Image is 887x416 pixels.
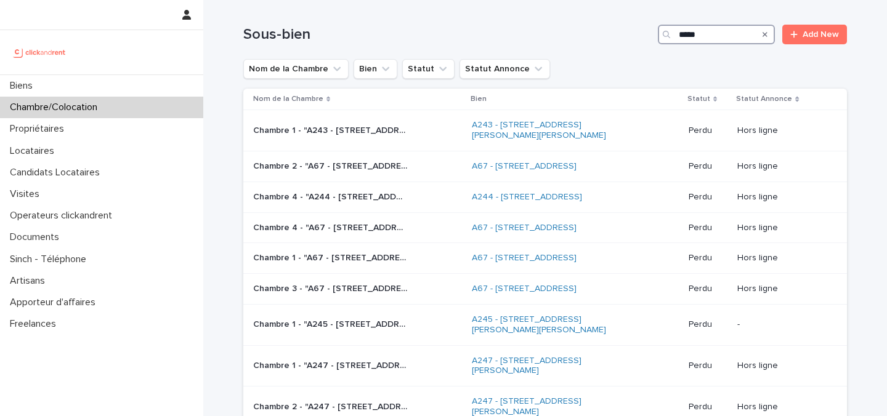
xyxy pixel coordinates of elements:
[689,284,728,294] p: Perdu
[472,223,577,233] a: A67 - [STREET_ADDRESS]
[243,182,847,212] tr: Chambre 4 - "A244 - [STREET_ADDRESS]"Chambre 4 - "A244 - [STREET_ADDRESS]" A244 - [STREET_ADDRESS...
[737,253,827,263] p: Hors ligne
[689,361,728,371] p: Perdu
[5,275,55,287] p: Artisans
[737,223,827,233] p: Hors ligne
[737,402,827,412] p: Hors ligne
[5,318,66,330] p: Freelances
[689,161,728,172] p: Perdu
[243,243,847,274] tr: Chambre 1 - "A67 - [STREET_ADDRESS]"Chambre 1 - "A67 - [STREET_ADDRESS]" A67 - [STREET_ADDRESS] P...
[243,304,847,345] tr: Chambre 1 - "A245 - [STREET_ADDRESS][PERSON_NAME][PERSON_NAME]"Chambre 1 - "A245 - [STREET_ADDRES...
[243,110,847,151] tr: Chambre 1 - "A243 - [STREET_ADDRESS][PERSON_NAME][PERSON_NAME]"Chambre 1 - "A243 - [STREET_ADDRES...
[689,319,728,330] p: Perdu
[5,123,74,135] p: Propriétaires
[253,92,323,106] p: Nom de la Chambre
[253,159,410,172] p: Chambre 2 - "A67 - 6 impasse de Gournay, Ivry-sur-Seine 94200"
[253,317,410,330] p: Chambre 1 - "A245 - 29 rue Louise Aglaé Crette, Vitry-sur-Seine 94400"
[737,319,827,330] p: -
[253,190,410,202] p: Chambre 4 - "A244 - 32 rue Moissan, Noisy-le-Sec 93130"
[243,274,847,305] tr: Chambre 3 - "A67 - [STREET_ADDRESS]"Chambre 3 - "A67 - [STREET_ADDRESS]" A67 - [STREET_ADDRESS] P...
[253,220,410,233] p: Chambre 4 - "A67 - 6 impasse de Gournay, Ivry-sur-Seine 94200"
[472,253,577,263] a: A67 - [STREET_ADDRESS]
[689,223,728,233] p: Perdu
[472,192,582,202] a: A244 - [STREET_ADDRESS]
[5,145,64,157] p: Locataires
[354,59,397,79] button: Bien
[253,250,410,263] p: Chambre 1 - "A67 - 6 impasse de Gournay, Ivry-sur-Seine 94200"
[689,402,728,412] p: Perdu
[737,192,827,202] p: Hors ligne
[5,167,110,178] p: Candidats Locataires
[5,231,69,243] p: Documents
[253,281,410,294] p: Chambre 3 - "A67 - 6 impasse de Gournay, Ivry-sur-Seine 94200"
[253,399,410,412] p: Chambre 2 - "A247 - 2 rue Camille Dartois, Créteil 94000"
[10,40,70,65] img: UCB0brd3T0yccxBKYDjQ
[472,314,626,335] a: A245 - [STREET_ADDRESS][PERSON_NAME][PERSON_NAME]
[5,210,122,222] p: Operateurs clickandrent
[243,345,847,386] tr: Chambre 1 - "A247 - [STREET_ADDRESS][PERSON_NAME]"Chambre 1 - "A247 - [STREET_ADDRESS][PERSON_NAM...
[736,92,792,106] p: Statut Annonce
[243,59,349,79] button: Nom de la Chambre
[460,59,550,79] button: Statut Annonce
[689,126,728,136] p: Perdu
[5,80,43,92] p: Biens
[803,30,839,39] span: Add New
[689,253,728,263] p: Perdu
[737,126,827,136] p: Hors ligne
[737,161,827,172] p: Hors ligne
[5,102,107,113] p: Chambre/Colocation
[472,284,577,294] a: A67 - [STREET_ADDRESS]
[658,25,775,44] input: Search
[253,123,410,136] p: Chambre 1 - "A243 - 32 rue Professeur Joseph Nicolas, Lyon 69008"
[472,161,577,172] a: A67 - [STREET_ADDRESS]
[5,254,96,265] p: Sinch - Téléphone
[472,120,626,141] a: A243 - [STREET_ADDRESS][PERSON_NAME][PERSON_NAME]
[253,358,410,371] p: Chambre 1 - "A247 - 2 rue Camille Dartois, Créteil 94000"
[782,25,847,44] a: Add New
[737,361,827,371] p: Hors ligne
[689,192,728,202] p: Perdu
[243,212,847,243] tr: Chambre 4 - "A67 - [STREET_ADDRESS]"Chambre 4 - "A67 - [STREET_ADDRESS]" A67 - [STREET_ADDRESS] P...
[243,26,653,44] h1: Sous-bien
[402,59,455,79] button: Statut
[5,297,105,308] p: Apporteur d'affaires
[737,284,827,294] p: Hors ligne
[5,188,49,200] p: Visites
[687,92,710,106] p: Statut
[471,92,487,106] p: Bien
[472,356,626,377] a: A247 - [STREET_ADDRESS][PERSON_NAME]
[243,151,847,182] tr: Chambre 2 - "A67 - [STREET_ADDRESS]"Chambre 2 - "A67 - [STREET_ADDRESS]" A67 - [STREET_ADDRESS] P...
